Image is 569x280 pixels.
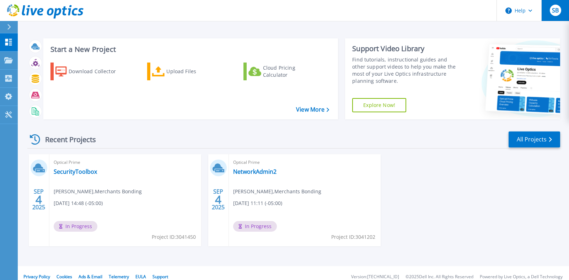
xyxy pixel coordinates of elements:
div: SEP 2025 [211,187,225,212]
div: Find tutorials, instructional guides and other support videos to help you make the most of your L... [352,56,461,85]
li: Version: [TECHNICAL_ID] [351,275,399,279]
span: [DATE] 11:11 (-05:00) [233,199,282,207]
span: Project ID: 3041202 [331,233,375,241]
span: [PERSON_NAME] , Merchants Bonding [233,188,321,195]
div: Recent Projects [27,131,106,148]
a: Explore Now! [352,98,406,112]
div: Download Collector [69,64,125,79]
a: SecurityToolbox [54,168,97,175]
a: Upload Files [147,63,226,80]
span: [DATE] 14:48 (-05:00) [54,199,103,207]
a: Download Collector [50,63,130,80]
li: © 2025 Dell Inc. All Rights Reserved [406,275,473,279]
a: Ads & Email [79,274,102,280]
div: Upload Files [166,64,223,79]
a: Support [152,274,168,280]
li: Powered by Live Optics, a Dell Technology [480,275,563,279]
span: 4 [36,196,42,203]
a: All Projects [509,131,560,147]
span: In Progress [233,221,277,232]
div: Support Video Library [352,44,461,53]
span: Optical Prime [54,158,197,166]
span: [PERSON_NAME] , Merchants Bonding [54,188,142,195]
a: Telemetry [109,274,129,280]
a: Privacy Policy [23,274,50,280]
span: Project ID: 3041450 [152,233,196,241]
div: SEP 2025 [32,187,45,212]
a: EULA [135,274,146,280]
div: Cloud Pricing Calculator [263,64,320,79]
span: SB [552,7,559,13]
h3: Start a New Project [50,45,329,53]
a: NetworkAdmin2 [233,168,277,175]
a: Cloud Pricing Calculator [243,63,323,80]
a: Cookies [57,274,72,280]
span: In Progress [54,221,97,232]
a: View More [296,106,329,113]
span: 4 [215,196,221,203]
span: Optical Prime [233,158,376,166]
